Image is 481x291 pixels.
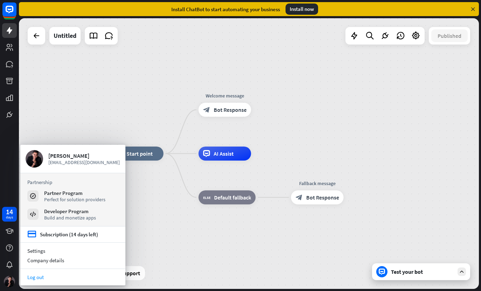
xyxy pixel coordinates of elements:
div: Developer Program [44,208,96,215]
div: Fallback message [286,180,349,187]
div: [PERSON_NAME] [48,152,120,159]
a: Developer Program Build and monetize apps [27,208,118,221]
span: Support [120,268,140,279]
div: Partner Program [44,190,105,196]
a: Partner Program Perfect for solution providers [27,190,118,202]
h3: Partnership [27,179,118,185]
div: Install ChatBot to start automating your business [171,6,280,13]
span: Bot Response [214,106,247,113]
div: Welcome message [193,92,256,99]
span: Start point [126,150,153,157]
i: block_bot_response [203,106,210,113]
div: Company details [20,256,125,265]
div: Untitled [54,27,76,45]
div: Subscription (14 days left) [40,231,98,238]
span: Default fallback [214,194,251,201]
span: [EMAIL_ADDRESS][DOMAIN_NAME] [48,159,120,165]
button: Published [431,29,468,42]
i: credit_card [27,230,36,239]
span: Bot Response [306,194,339,201]
a: credit_card Subscription (14 days left) [27,230,98,239]
i: block_bot_response [296,194,303,201]
div: Install now [286,4,318,15]
div: Build and monetize apps [44,215,96,221]
i: block_fallback [203,194,211,201]
span: AI Assist [214,150,234,157]
div: 14 [6,209,13,215]
a: [PERSON_NAME] [EMAIL_ADDRESS][DOMAIN_NAME] [26,150,120,168]
div: Perfect for solution providers [44,196,105,203]
div: days [6,215,13,220]
div: Test your bot [391,268,454,275]
a: 14 days [2,207,17,222]
a: Log out [20,272,125,282]
a: Settings [20,246,125,256]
